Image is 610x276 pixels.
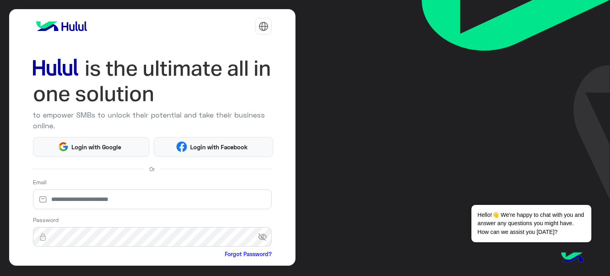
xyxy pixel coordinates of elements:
[58,141,69,152] img: Google
[225,250,272,258] a: Forgot Password?
[33,195,53,203] img: email
[187,143,251,152] span: Login with Facebook
[33,110,272,131] p: to empower SMBs to unlock their potential and take their business online.
[33,178,46,186] label: Email
[471,205,591,242] span: Hello!👋 We're happy to chat with you and answer any questions you might have. How can we assist y...
[558,244,586,272] img: hulul-logo.png
[33,137,149,157] button: Login with Google
[33,18,90,34] img: logo
[33,56,272,107] img: hululLoginTitle_EN.svg
[33,216,59,224] label: Password
[33,233,53,241] img: lock
[259,21,268,31] img: tab
[69,143,124,152] span: Login with Google
[176,141,187,152] img: Facebook
[149,165,155,173] span: Or
[258,230,272,244] span: visibility_off
[154,137,273,157] button: Login with Facebook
